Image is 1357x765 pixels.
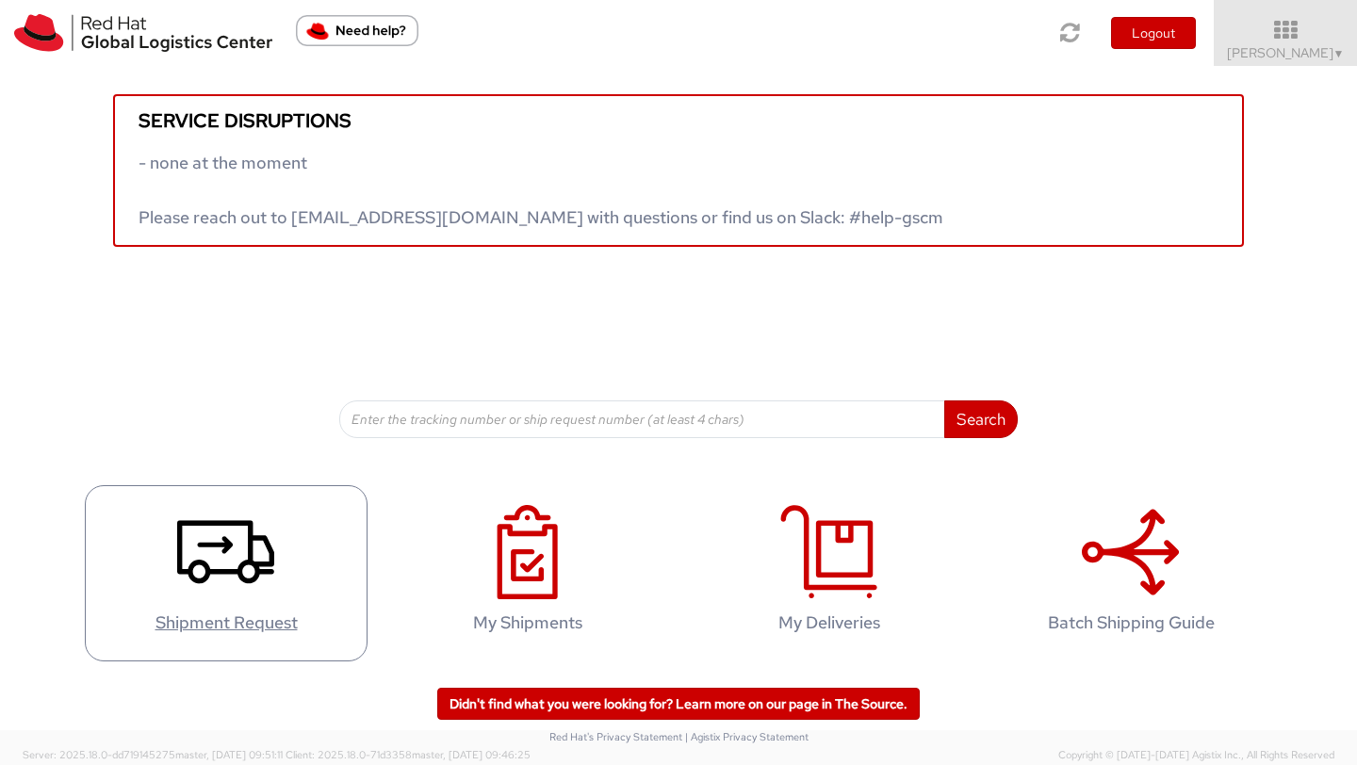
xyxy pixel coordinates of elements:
[85,485,368,661] a: Shipment Request
[549,730,682,743] a: Red Hat's Privacy Statement
[412,748,531,761] span: master, [DATE] 09:46:25
[113,94,1244,247] a: Service disruptions - none at the moment Please reach out to [EMAIL_ADDRESS][DOMAIN_NAME] with qu...
[944,400,1018,438] button: Search
[989,485,1272,661] a: Batch Shipping Guide
[175,748,283,761] span: master, [DATE] 09:51:11
[14,14,272,52] img: rh-logistics-00dfa346123c4ec078e1.svg
[406,613,649,632] h4: My Shipments
[1009,613,1252,632] h4: Batch Shipping Guide
[708,613,951,632] h4: My Deliveries
[23,748,283,761] span: Server: 2025.18.0-dd719145275
[105,613,348,632] h4: Shipment Request
[1058,748,1334,763] span: Copyright © [DATE]-[DATE] Agistix Inc., All Rights Reserved
[296,15,418,46] button: Need help?
[685,730,809,743] a: | Agistix Privacy Statement
[286,748,531,761] span: Client: 2025.18.0-71d3358
[139,152,943,228] span: - none at the moment Please reach out to [EMAIL_ADDRESS][DOMAIN_NAME] with questions or find us o...
[339,400,945,438] input: Enter the tracking number or ship request number (at least 4 chars)
[688,485,971,661] a: My Deliveries
[1227,44,1345,61] span: [PERSON_NAME]
[437,688,920,720] a: Didn't find what you were looking for? Learn more on our page in The Source.
[1111,17,1196,49] button: Logout
[139,110,1218,131] h5: Service disruptions
[1333,46,1345,61] span: ▼
[386,485,669,661] a: My Shipments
